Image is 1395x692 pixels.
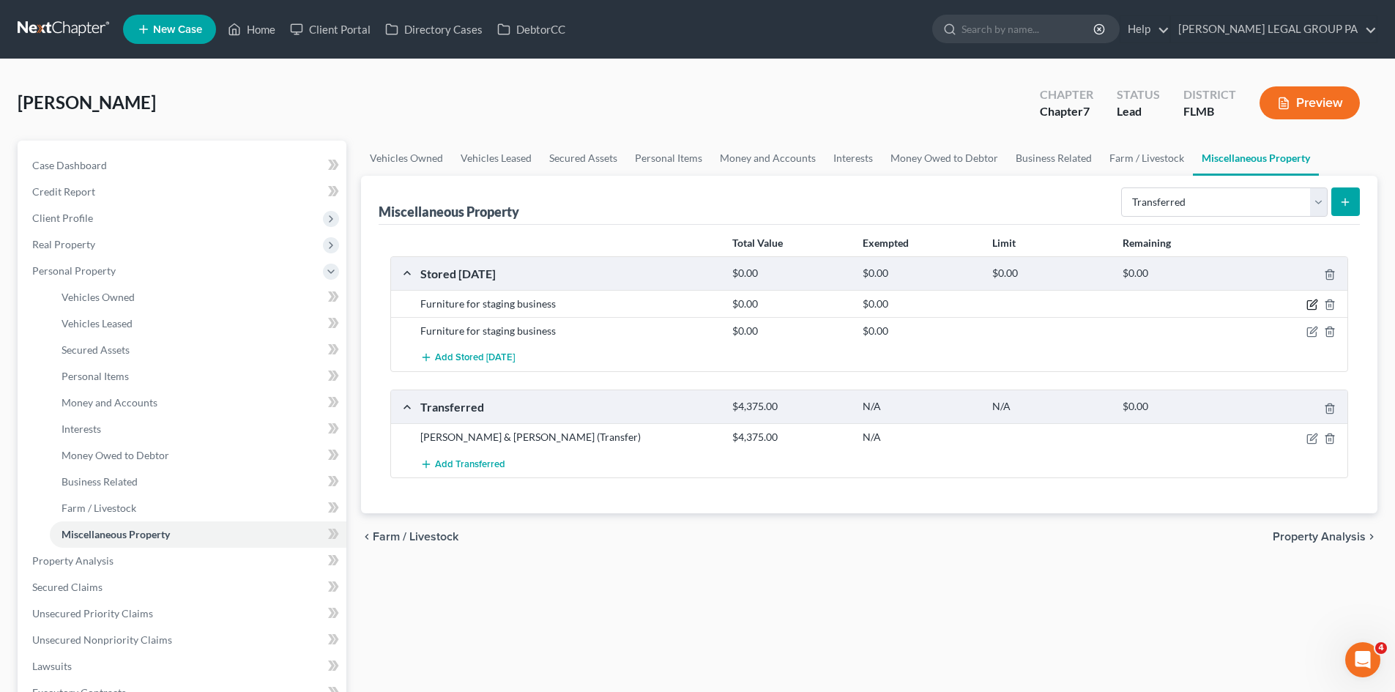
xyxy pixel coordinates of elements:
[413,399,725,414] div: Transferred
[992,237,1016,249] strong: Limit
[961,15,1095,42] input: Search by name...
[50,469,346,495] a: Business Related
[32,159,107,171] span: Case Dashboard
[62,475,138,488] span: Business Related
[420,450,505,477] button: Add Transferred
[1040,86,1093,103] div: Chapter
[62,396,157,409] span: Money and Accounts
[1123,237,1171,249] strong: Remaining
[32,554,114,567] span: Property Analysis
[361,531,458,543] button: chevron_left Farm / Livestock
[62,370,129,382] span: Personal Items
[1183,103,1236,120] div: FLMB
[725,324,855,338] div: $0.00
[882,141,1007,176] a: Money Owed to Debtor
[50,337,346,363] a: Secured Assets
[1115,267,1245,280] div: $0.00
[62,343,130,356] span: Secured Assets
[361,531,373,543] i: chevron_left
[32,581,103,593] span: Secured Claims
[62,502,136,514] span: Farm / Livestock
[1193,141,1319,176] a: Miscellaneous Property
[62,423,101,435] span: Interests
[32,607,153,620] span: Unsecured Priority Claims
[855,324,985,338] div: $0.00
[50,390,346,416] a: Money and Accounts
[1375,642,1387,654] span: 4
[1040,103,1093,120] div: Chapter
[413,430,725,444] div: [PERSON_NAME] & [PERSON_NAME] (Transfer)
[725,297,855,311] div: $0.00
[855,267,985,280] div: $0.00
[32,212,93,224] span: Client Profile
[18,92,156,113] span: [PERSON_NAME]
[1366,531,1377,543] i: chevron_right
[725,430,855,444] div: $4,375.00
[361,141,452,176] a: Vehicles Owned
[379,203,519,220] div: Miscellaneous Property
[1171,16,1377,42] a: [PERSON_NAME] LEGAL GROUP PA
[420,344,515,371] button: Add Stored [DATE]
[32,238,95,250] span: Real Property
[711,141,825,176] a: Money and Accounts
[32,633,172,646] span: Unsecured Nonpriority Claims
[732,237,783,249] strong: Total Value
[626,141,711,176] a: Personal Items
[1260,86,1360,119] button: Preview
[1183,86,1236,103] div: District
[373,531,458,543] span: Farm / Livestock
[1273,531,1366,543] span: Property Analysis
[1273,531,1377,543] button: Property Analysis chevron_right
[855,430,985,444] div: N/A
[378,16,490,42] a: Directory Cases
[1115,400,1245,414] div: $0.00
[1083,104,1090,118] span: 7
[21,627,346,653] a: Unsecured Nonpriority Claims
[32,264,116,277] span: Personal Property
[490,16,573,42] a: DebtorCC
[855,297,985,311] div: $0.00
[62,449,169,461] span: Money Owed to Debtor
[435,352,515,364] span: Add Stored [DATE]
[21,600,346,627] a: Unsecured Priority Claims
[62,317,133,330] span: Vehicles Leased
[50,284,346,310] a: Vehicles Owned
[413,266,725,281] div: Stored [DATE]
[50,495,346,521] a: Farm / Livestock
[21,179,346,205] a: Credit Report
[50,442,346,469] a: Money Owed to Debtor
[62,291,135,303] span: Vehicles Owned
[283,16,378,42] a: Client Portal
[1101,141,1193,176] a: Farm / Livestock
[50,521,346,548] a: Miscellaneous Property
[725,267,855,280] div: $0.00
[1120,16,1169,42] a: Help
[540,141,626,176] a: Secured Assets
[21,548,346,574] a: Property Analysis
[985,267,1115,280] div: $0.00
[153,24,202,35] span: New Case
[21,152,346,179] a: Case Dashboard
[1007,141,1101,176] a: Business Related
[855,400,985,414] div: N/A
[1345,642,1380,677] iframe: Intercom live chat
[50,416,346,442] a: Interests
[50,363,346,390] a: Personal Items
[220,16,283,42] a: Home
[1117,103,1160,120] div: Lead
[825,141,882,176] a: Interests
[452,141,540,176] a: Vehicles Leased
[21,574,346,600] a: Secured Claims
[435,458,505,470] span: Add Transferred
[1117,86,1160,103] div: Status
[21,653,346,680] a: Lawsuits
[725,400,855,414] div: $4,375.00
[985,400,1115,414] div: N/A
[413,297,725,311] div: Furniture for staging business
[32,660,72,672] span: Lawsuits
[863,237,909,249] strong: Exempted
[62,528,170,540] span: Miscellaneous Property
[50,310,346,337] a: Vehicles Leased
[32,185,95,198] span: Credit Report
[413,324,725,338] div: Furniture for staging business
